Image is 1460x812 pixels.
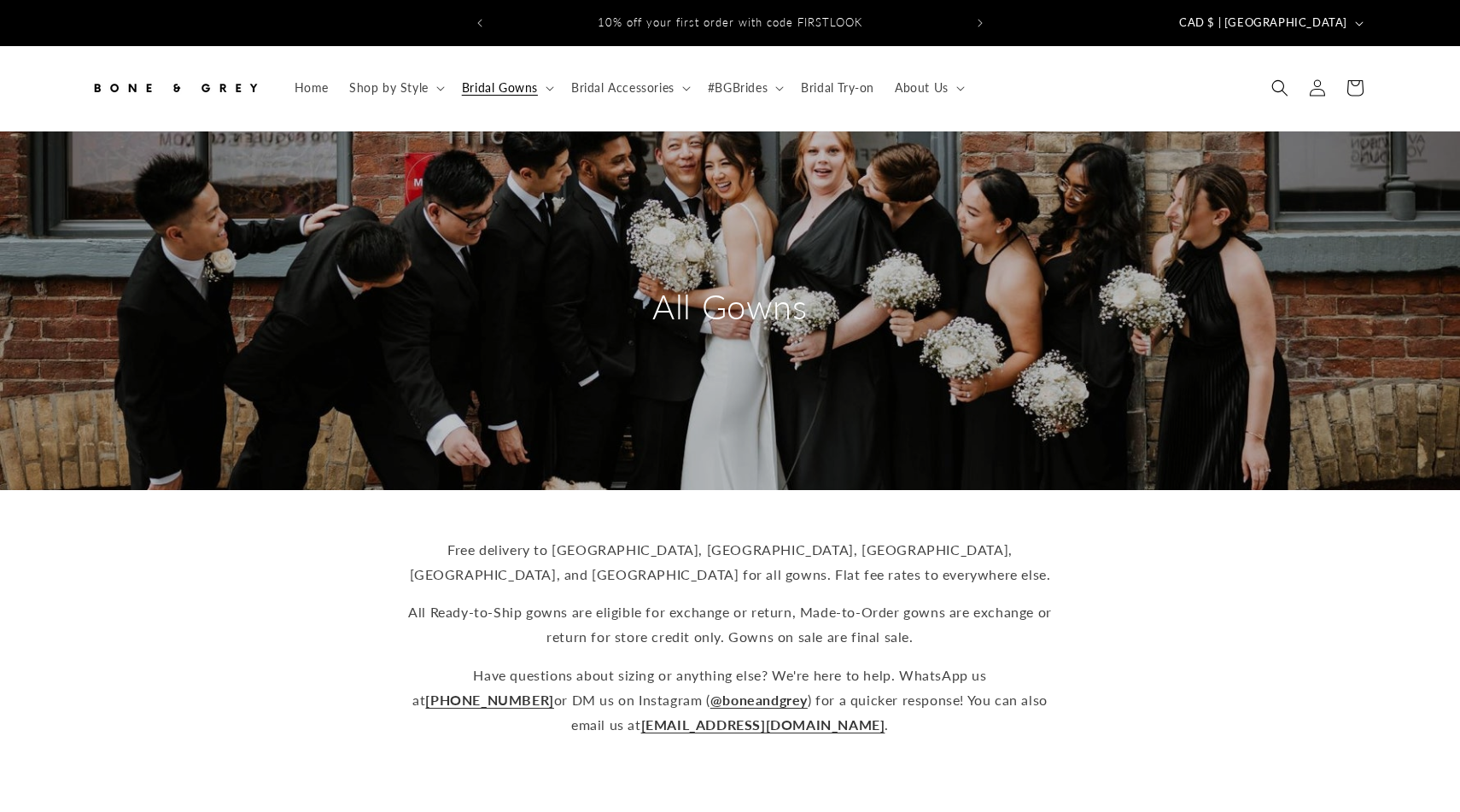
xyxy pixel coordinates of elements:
[710,692,808,708] a: @boneandgrey
[961,7,999,39] button: Next announcement
[461,7,499,39] button: Previous announcement
[895,80,949,96] span: About Us
[349,80,429,96] span: Shop by Style
[90,69,260,107] img: Bone and Grey Bridal
[698,70,791,106] summary: #BGBrides
[1261,69,1299,107] summary: Search
[641,716,885,733] a: [EMAIL_ADDRESS][DOMAIN_NAME]
[284,70,339,106] a: Home
[1169,7,1370,39] button: CAD $ | [GEOGRAPHIC_DATA]
[452,70,561,106] summary: Bridal Gowns
[708,80,768,96] span: #BGBrides
[295,80,329,96] span: Home
[791,70,885,106] a: Bridal Try-on
[425,692,553,708] a: [PHONE_NUMBER]
[397,663,1063,737] p: Have questions about sizing or anything else? We're here to help. WhatsApp us at or DM us on Inst...
[561,70,698,106] summary: Bridal Accessories
[568,284,892,329] h2: All Gowns
[397,538,1063,587] p: Free delivery to [GEOGRAPHIC_DATA], [GEOGRAPHIC_DATA], [GEOGRAPHIC_DATA], [GEOGRAPHIC_DATA], and ...
[1179,15,1347,32] span: CAD $ | [GEOGRAPHIC_DATA]
[339,70,452,106] summary: Shop by Style
[571,80,675,96] span: Bridal Accessories
[598,15,862,29] span: 10% off your first order with code FIRSTLOOK
[462,80,538,96] span: Bridal Gowns
[84,63,267,114] a: Bone and Grey Bridal
[801,80,874,96] span: Bridal Try-on
[397,600,1063,650] p: All Ready-to-Ship gowns are eligible for exchange or return, Made-to-Order gowns are exchange or ...
[885,70,972,106] summary: About Us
